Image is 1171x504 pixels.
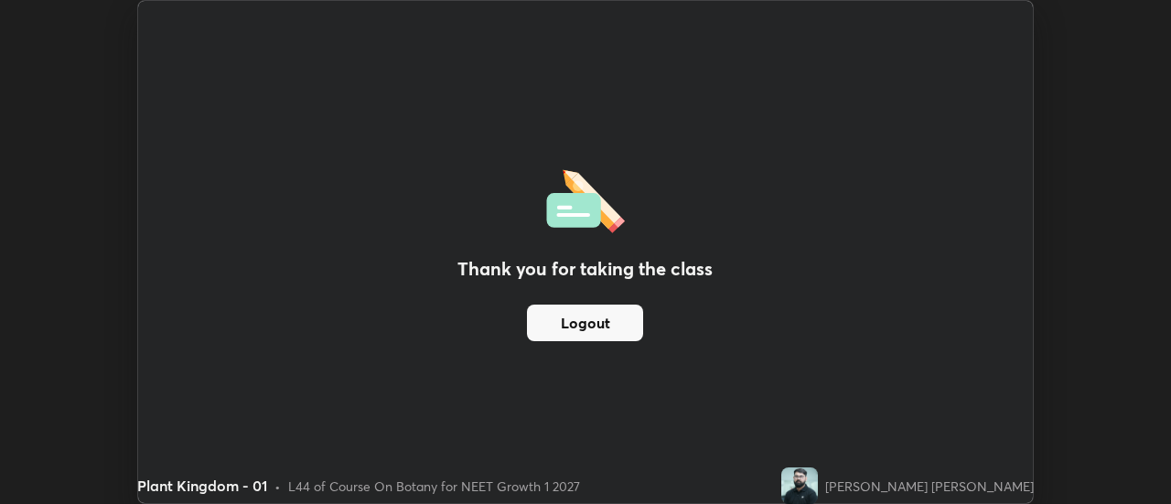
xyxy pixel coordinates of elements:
div: • [274,477,281,496]
div: [PERSON_NAME] [PERSON_NAME] [825,477,1034,496]
div: L44 of Course On Botany for NEET Growth 1 2027 [288,477,580,496]
img: offlineFeedback.1438e8b3.svg [546,164,625,233]
div: Plant Kingdom - 01 [137,475,267,497]
h2: Thank you for taking the class [457,255,713,283]
button: Logout [527,305,643,341]
img: 962a5ef9ae1549bc87716ea8f1eb62b1.jpg [781,467,818,504]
